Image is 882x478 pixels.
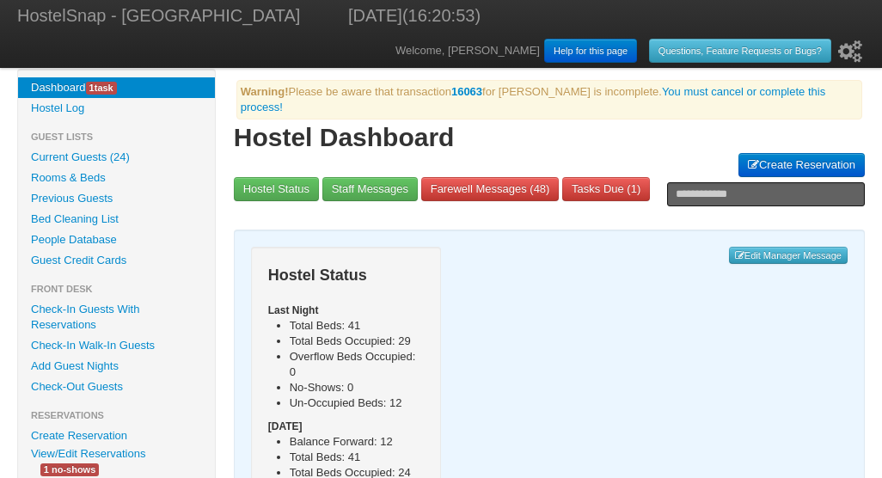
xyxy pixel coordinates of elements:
[268,303,425,318] h5: Last Night
[738,153,865,177] a: Create Reservation
[402,6,481,25] span: (16:20:53)
[290,434,425,450] li: Balance Forward: 12
[290,334,425,349] li: Total Beds Occupied: 29
[18,299,215,335] a: Check-In Guests With Reservations
[562,177,650,201] a: Tasks Due (1)
[234,122,865,153] h1: Hostel Dashboard
[40,463,99,476] span: 1 no-shows
[234,177,319,201] a: Hostel Status
[18,126,215,147] li: Guest Lists
[18,168,215,188] a: Rooms & Beds
[18,335,215,356] a: Check-In Walk-In Guests
[649,39,831,63] a: Questions, Feature Requests or Bugs?
[322,177,418,201] a: Staff Messages
[544,39,637,63] a: Help for this page
[18,279,215,299] li: Front Desk
[290,318,425,334] li: Total Beds: 41
[729,247,848,264] a: Edit Manager Message
[241,85,289,98] b: Warning!
[18,377,215,397] a: Check-Out Guests
[86,82,117,95] span: task
[290,349,425,380] li: Overflow Beds Occupied: 0
[290,450,425,465] li: Total Beds: 41
[268,264,425,287] h3: Hostel Status
[89,83,95,93] span: 1
[268,419,425,434] h5: [DATE]
[18,230,215,250] a: People Database
[421,177,560,201] a: Farewell Messages (48)
[451,85,482,98] a: 16063
[18,77,215,98] a: Dashboard1task
[18,426,215,446] a: Create Reservation
[28,460,112,478] a: 1 no-shows
[236,80,862,119] div: Please be aware that transaction for [PERSON_NAME] is incomplete.
[631,182,637,195] span: 1
[395,34,865,68] div: Welcome, [PERSON_NAME]
[18,444,158,463] a: View/Edit Reservations
[838,40,862,63] i: Setup Wizard
[18,250,215,271] a: Guest Credit Cards
[290,380,425,395] li: No-Shows: 0
[534,182,546,195] span: 48
[18,98,215,119] a: Hostel Log
[290,395,425,411] li: Un-Occupied Beds: 12
[18,356,215,377] a: Add Guest Nights
[18,147,215,168] a: Current Guests (24)
[18,405,215,426] li: Reservations
[18,209,215,230] a: Bed Cleaning List
[18,188,215,209] a: Previous Guests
